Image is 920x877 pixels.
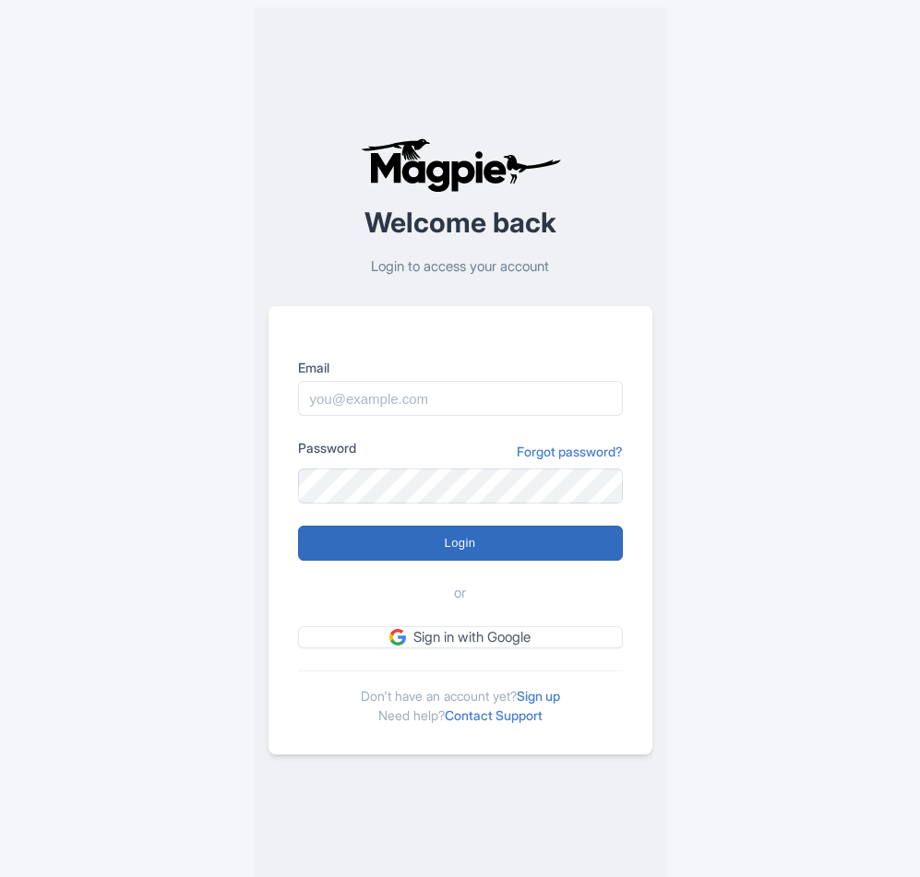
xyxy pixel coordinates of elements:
a: Sign in with Google [298,626,623,649]
input: Login [298,526,623,561]
h2: Welcome back [269,207,652,238]
a: Sign up [517,688,560,704]
label: Password [298,438,356,457]
label: Email [298,358,623,377]
p: Login to access your account [269,256,652,278]
img: logo-ab69f6fb50320c5b225c76a69d11143b.png [356,137,564,193]
span: or [454,583,466,604]
a: Contact Support [445,707,543,723]
div: Don't have an account yet? Need help? [298,670,623,725]
a: Forgot password? [517,442,623,461]
input: you@example.com [298,381,623,416]
img: google.svg [389,629,406,646]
